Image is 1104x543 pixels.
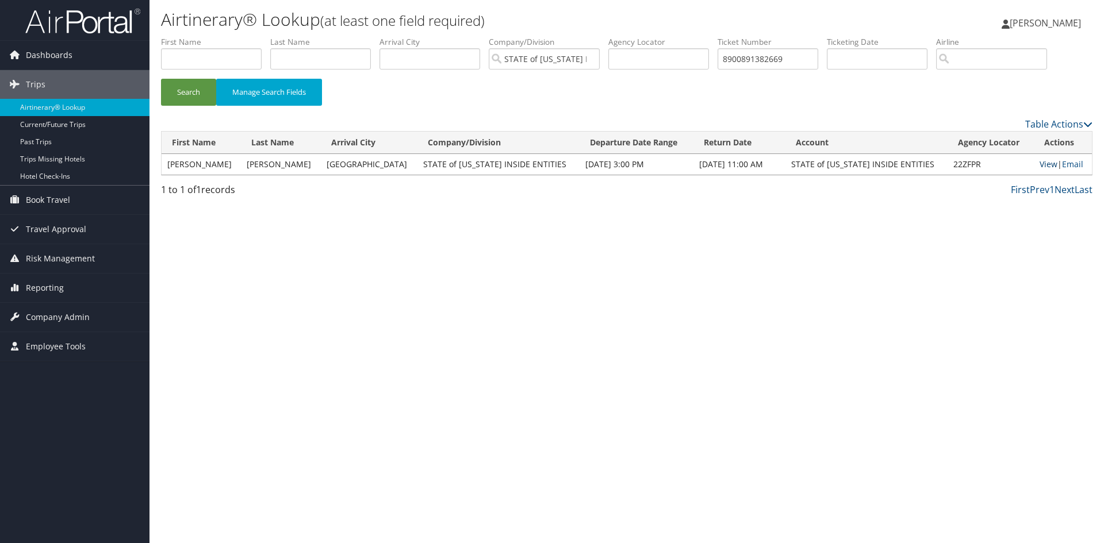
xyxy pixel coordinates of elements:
a: Table Actions [1025,118,1092,130]
td: [PERSON_NAME] [241,154,320,175]
a: View [1040,159,1057,170]
td: [GEOGRAPHIC_DATA] [321,154,417,175]
th: Arrival City: activate to sort column ascending [321,132,417,154]
span: Reporting [26,274,64,302]
a: Prev [1030,183,1049,196]
label: Airline [936,36,1056,48]
a: Last [1075,183,1092,196]
a: Email [1062,159,1083,170]
span: 1 [196,183,201,196]
td: [PERSON_NAME] [162,154,241,175]
a: [PERSON_NAME] [1002,6,1092,40]
a: First [1011,183,1030,196]
button: Manage Search Fields [216,79,322,106]
a: Next [1055,183,1075,196]
img: airportal-logo.png [25,7,140,34]
label: Ticketing Date [827,36,936,48]
th: Last Name: activate to sort column ascending [241,132,320,154]
th: Departure Date Range: activate to sort column ascending [580,132,693,154]
span: Dashboards [26,41,72,70]
label: Agency Locator [608,36,718,48]
td: 22ZFPR [948,154,1034,175]
div: 1 to 1 of records [161,183,381,202]
span: Book Travel [26,186,70,214]
th: Actions [1034,132,1092,154]
td: STATE of [US_STATE] INSIDE ENTITIES [417,154,580,175]
span: [PERSON_NAME] [1010,17,1081,29]
th: Return Date: activate to sort column ascending [693,132,785,154]
th: Account: activate to sort column ascending [785,132,948,154]
span: Employee Tools [26,332,86,361]
h1: Airtinerary® Lookup [161,7,782,32]
label: Company/Division [489,36,608,48]
span: Risk Management [26,244,95,273]
small: (at least one field required) [320,11,485,30]
a: 1 [1049,183,1055,196]
th: Agency Locator: activate to sort column ascending [948,132,1034,154]
td: | [1034,154,1092,175]
label: Last Name [270,36,379,48]
span: Travel Approval [26,215,86,244]
label: First Name [161,36,270,48]
th: Company/Division [417,132,580,154]
span: Trips [26,70,45,99]
label: Arrival City [379,36,489,48]
td: [DATE] 11:00 AM [693,154,785,175]
button: Search [161,79,216,106]
td: STATE of [US_STATE] INSIDE ENTITIES [785,154,948,175]
td: [DATE] 3:00 PM [580,154,693,175]
span: Company Admin [26,303,90,332]
th: First Name: activate to sort column ascending [162,132,241,154]
label: Ticket Number [718,36,827,48]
